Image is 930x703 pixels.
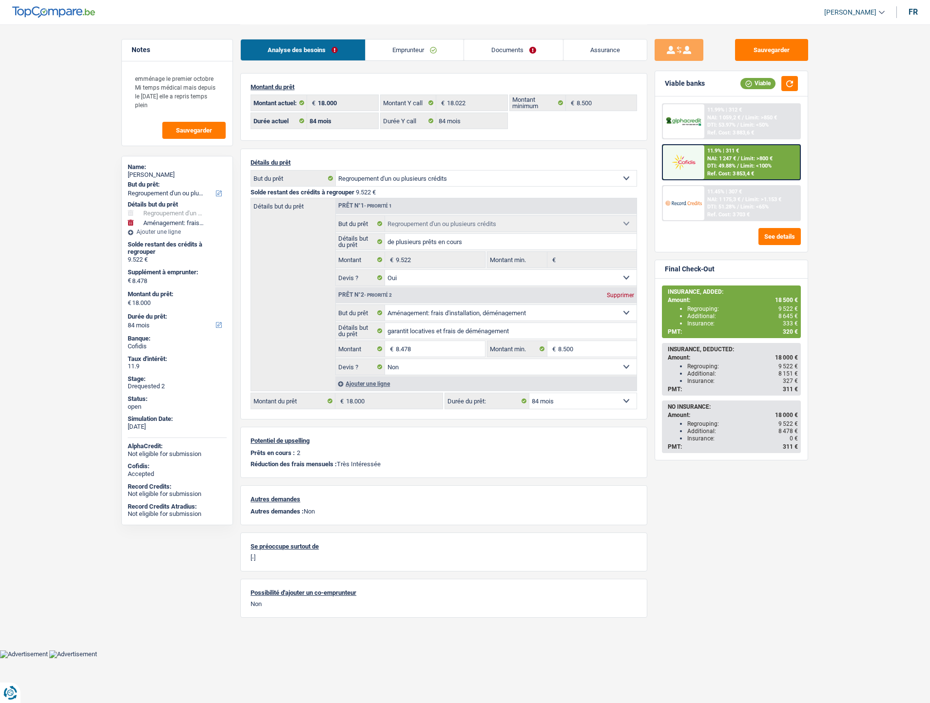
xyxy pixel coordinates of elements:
div: Regrouping: [687,305,798,312]
div: Record Credits Atradius: [128,503,227,511]
div: Supprimer [604,292,637,298]
div: Drequested 2 [128,382,227,390]
div: Amount: [668,354,798,361]
span: 8 151 € [778,370,798,377]
span: 311 € [783,443,798,450]
span: 18 000 € [775,354,798,361]
span: Réduction des frais mensuels : [251,460,337,468]
label: Durée du prêt: [445,393,529,409]
span: 9.522 € [356,189,376,196]
p: Non [251,600,637,608]
div: Stage: [128,375,227,383]
span: [PERSON_NAME] [824,8,876,17]
span: / [737,204,739,210]
label: Devis ? [336,359,385,375]
div: INSURANCE, DEDUCTED: [668,346,798,353]
span: NAI: 1 175,3 € [707,196,740,203]
span: Autres demandes : [251,508,304,515]
label: Détails but du prêt [336,323,385,339]
span: 327 € [783,378,798,384]
div: Record Credits: [128,483,227,491]
span: Limit: <100% [740,163,772,169]
div: Ref. Cost: 3 703 € [707,211,750,218]
span: - Priorité 1 [364,203,392,209]
a: Analyse des besoins [241,39,365,60]
div: Solde restant des crédits à regrouper [128,241,227,256]
div: Insurance: [687,320,798,327]
span: 8 645 € [778,313,798,320]
label: But du prêt [336,216,385,231]
div: Ref. Cost: 3 883,6 € [707,130,754,136]
span: 320 € [783,328,798,335]
p: Se préoccupe surtout de [251,543,637,550]
div: Prêt n°2 [336,292,394,298]
img: AlphaCredit [665,116,701,127]
h5: Notes [132,46,223,54]
span: € [335,393,346,409]
div: PMT: [668,386,798,393]
label: Durée du prêt: [128,313,225,321]
div: Accepted [128,470,227,478]
span: Solde restant des crédits à regrouper [251,189,354,196]
div: Status: [128,395,227,403]
div: Final Check-Out [665,265,715,273]
div: Prêt n°1 [336,203,394,209]
div: Ajouter une ligne [335,377,637,391]
div: fr [909,7,918,17]
div: Taux d'intérêt: [128,355,227,363]
div: Viable banks [665,79,705,88]
label: But du prêt [336,305,385,321]
span: € [547,341,558,357]
label: Montant min. [487,341,547,357]
span: € [436,95,447,111]
span: 0 € [790,435,798,442]
div: Amount: [668,297,798,304]
span: / [742,114,744,121]
span: 18 500 € [775,297,798,304]
div: Additional: [687,370,798,377]
div: Regrouping: [687,363,798,370]
div: Regrouping: [687,420,798,427]
label: Montant actuel: [251,95,307,111]
label: Détails but du prêt [336,234,385,249]
span: - Priorité 2 [364,292,392,298]
p: Autres demandes [251,495,637,503]
p: Prêts en cours : [251,449,295,456]
span: / [737,122,739,128]
button: Sauvegarder [735,39,808,61]
div: [DATE] [128,423,227,431]
span: € [385,252,396,267]
div: PMT: [668,443,798,450]
div: Insurance: [687,378,798,384]
span: 333 € [783,320,798,327]
span: / [737,155,739,162]
span: Limit: >800 € [741,155,773,162]
div: Additional: [687,428,798,435]
div: Not eligible for submission [128,450,227,458]
div: Détails but du prêt [128,201,227,209]
a: Documents [464,39,563,60]
span: Limit: >850 € [745,114,777,121]
p: [-] [251,554,637,561]
span: / [742,196,744,203]
a: Assurance [563,39,647,60]
div: 9.522 € [128,256,227,264]
label: Montant minimum [510,95,566,111]
label: But du prêt [251,171,336,186]
span: 311 € [783,386,798,393]
label: But du prêt: [128,181,225,189]
div: Ref. Cost: 3 853,4 € [707,171,754,177]
label: Supplément à emprunter: [128,268,225,276]
button: Sauvegarder [162,122,226,139]
label: Durée Y call [381,113,437,129]
p: 2 [297,449,300,456]
span: 9 522 € [778,363,798,370]
img: Record Credits [665,194,701,212]
div: INSURANCE, ADDED: [668,288,798,295]
span: € [385,341,396,357]
div: NO INSURANCE: [668,403,798,410]
p: Non [251,508,637,515]
span: 18 000 € [775,412,798,418]
span: 9 522 € [778,305,798,312]
label: Montant min. [487,252,547,267]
